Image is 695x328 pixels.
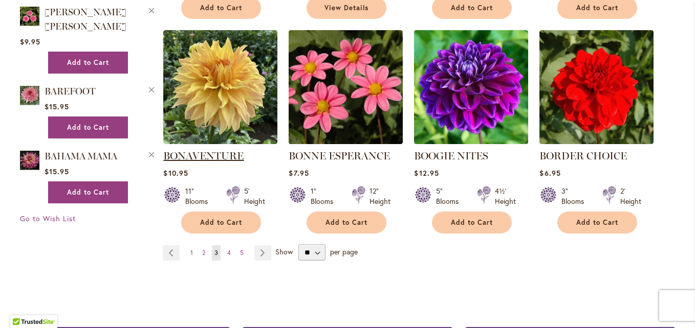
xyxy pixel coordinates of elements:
a: BAREFOOT [20,84,39,109]
button: Add to Cart [181,212,261,233]
img: BAREFOOT [20,84,39,107]
a: BORDER CHOICE [539,136,654,146]
span: Add to Cart [325,218,367,227]
a: BONAVENTURE [163,150,244,162]
span: View Details [324,4,368,12]
span: Add to Cart [576,4,618,12]
iframe: Launch Accessibility Center [8,292,36,320]
span: Add to Cart [200,218,242,227]
button: Add to Cart [432,212,512,233]
a: Bahama Mama [20,149,39,174]
div: 3" Blooms [561,186,590,206]
span: $15.95 [45,167,69,176]
a: [PERSON_NAME] [PERSON_NAME] [45,7,126,32]
span: Add to Cart [576,218,618,227]
span: $9.95 [20,37,40,46]
a: 4 [225,245,233,261]
a: 1 [188,245,196,261]
span: $15.95 [45,102,69,111]
span: Add to Cart [200,4,242,12]
a: Go to Wish List [20,214,76,224]
a: BAHAMA MAMA [45,151,117,162]
img: BONNE ESPERANCE [289,30,403,144]
span: Add to Cart [67,123,109,132]
a: BAREFOOT [45,86,96,97]
a: 2 [200,245,208,261]
span: $10.95 [163,168,188,178]
span: Add to Cart [451,218,493,227]
div: 5' Height [244,186,265,206]
span: per page [330,247,358,256]
a: BONNE ESPERANCE [289,150,390,162]
img: BOOGIE NITES [414,30,528,144]
button: Add to Cart [307,212,386,233]
a: 5 [237,245,246,261]
img: Bahama Mama [20,149,39,172]
button: Add to Cart [48,52,128,74]
span: $7.95 [289,168,309,178]
span: Add to Cart [451,4,493,12]
div: 5" Blooms [436,186,465,206]
a: BOOGIE NITES [414,150,488,162]
a: BETTY ANNE [20,5,39,30]
button: Add to Cart [48,116,128,138]
div: 12" Height [370,186,390,206]
span: $6.95 [539,168,560,178]
div: 11" Blooms [185,186,214,206]
span: Add to Cart [67,188,109,197]
span: $12.95 [414,168,439,178]
span: 3 [214,249,218,256]
img: BORDER CHOICE [539,30,654,144]
button: Add to Cart [48,181,128,203]
a: Bonaventure [163,136,277,146]
div: 1" Blooms [311,186,339,206]
img: Bonaventure [163,30,277,144]
button: Add to Cart [557,212,637,233]
span: Add to Cart [67,58,109,67]
span: 4 [227,249,231,256]
div: 2' Height [620,186,641,206]
a: BORDER CHOICE [539,150,627,162]
div: 4½' Height [495,186,516,206]
span: 1 [190,249,193,256]
span: Show [275,247,293,256]
span: 5 [240,249,244,256]
img: BETTY ANNE [20,5,39,28]
a: BOOGIE NITES [414,136,528,146]
span: 2 [202,249,205,256]
a: BONNE ESPERANCE [289,136,403,146]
